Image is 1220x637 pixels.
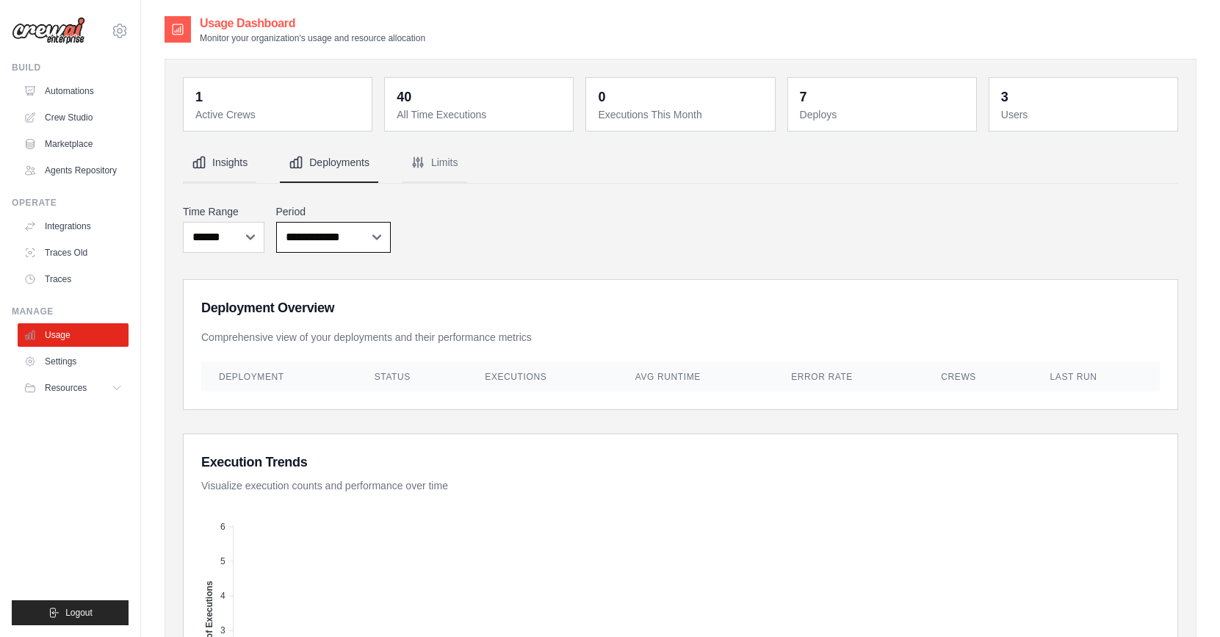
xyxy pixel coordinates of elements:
[12,17,85,45] img: Logo
[201,362,357,392] th: Deployment
[598,87,605,107] div: 0
[18,79,129,103] a: Automations
[12,600,129,625] button: Logout
[65,607,93,619] span: Logout
[195,87,203,107] div: 1
[18,106,129,129] a: Crew Studio
[183,143,256,183] button: Insights
[200,15,425,32] h2: Usage Dashboard
[201,478,1160,493] p: Visualize execution counts and performance over time
[800,107,967,122] dt: Deploys
[18,267,129,291] a: Traces
[18,241,129,264] a: Traces Old
[800,87,807,107] div: 7
[402,143,467,183] button: Limits
[18,350,129,373] a: Settings
[773,362,923,392] th: Error Rate
[220,522,225,532] tspan: 6
[598,107,765,122] dt: Executions This Month
[18,215,129,238] a: Integrations
[220,556,225,566] tspan: 5
[397,87,411,107] div: 40
[195,107,363,122] dt: Active Crews
[923,362,1032,392] th: Crews
[1001,87,1008,107] div: 3
[201,330,1160,345] p: Comprehensive view of your deployments and their performance metrics
[1001,107,1169,122] dt: Users
[276,204,391,219] label: Period
[201,298,1160,318] h3: Deployment Overview
[18,132,129,156] a: Marketplace
[12,306,129,317] div: Manage
[220,591,225,601] tspan: 4
[183,204,264,219] label: Time Range
[183,143,1178,183] nav: Tabs
[397,107,564,122] dt: All Time Executions
[12,197,129,209] div: Operate
[18,159,129,182] a: Agents Repository
[618,362,773,392] th: Avg Runtime
[12,62,129,73] div: Build
[45,382,87,394] span: Resources
[280,143,378,183] button: Deployments
[18,376,129,400] button: Resources
[357,362,468,392] th: Status
[18,323,129,347] a: Usage
[1033,362,1160,392] th: Last Run
[220,625,225,636] tspan: 3
[201,452,1160,472] h3: Execution Trends
[467,362,618,392] th: Executions
[200,32,425,44] p: Monitor your organization's usage and resource allocation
